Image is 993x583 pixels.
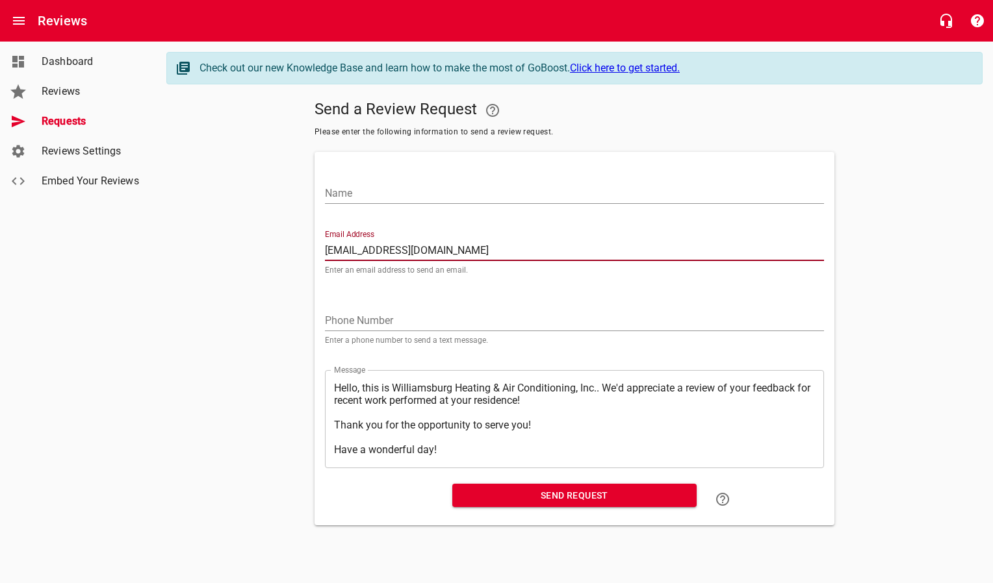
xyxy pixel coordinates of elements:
[452,484,697,508] button: Send Request
[325,336,824,344] p: Enter a phone number to send a text message.
[463,488,686,504] span: Send Request
[42,114,140,129] span: Requests
[200,60,969,76] div: Check out our new Knowledge Base and learn how to make the most of GoBoost.
[325,266,824,274] p: Enter an email address to send an email.
[477,95,508,126] a: Your Google or Facebook account must be connected to "Send a Review Request"
[962,5,993,36] button: Support Portal
[334,382,815,456] textarea: Hello, this is Williamsburg Heating & Air Conditioning, Inc.. We'd appreciate a review of your fe...
[707,484,738,515] a: Learn how to "Send a Review Request"
[42,54,140,69] span: Dashboard
[42,84,140,99] span: Reviews
[931,5,962,36] button: Live Chat
[315,95,834,126] h5: Send a Review Request
[315,126,834,139] span: Please enter the following information to send a review request.
[42,143,140,159] span: Reviews Settings
[325,230,374,238] label: Email Address
[38,10,87,31] h6: Reviews
[42,173,140,189] span: Embed Your Reviews
[3,5,34,36] button: Open drawer
[570,62,680,74] a: Click here to get started.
